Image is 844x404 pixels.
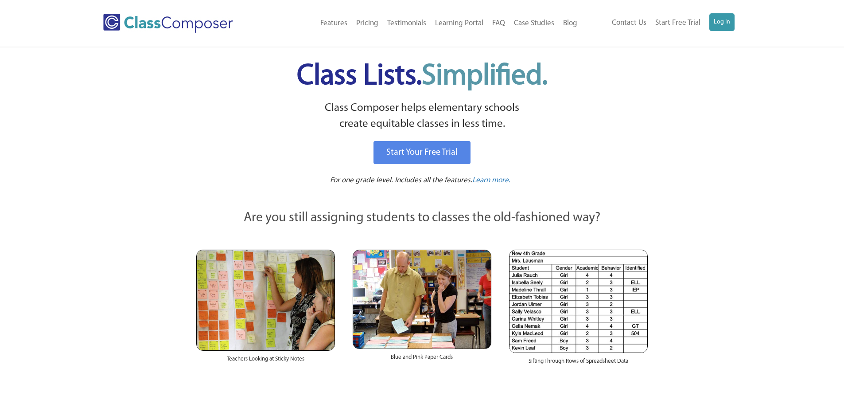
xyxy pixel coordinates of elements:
a: Start Your Free Trial [373,141,471,164]
div: Blue and Pink Paper Cards [353,349,491,370]
div: Sifting Through Rows of Spreadsheet Data [509,353,648,374]
img: Class Composer [103,14,233,33]
p: Class Composer helps elementary schools create equitable classes in less time. [195,100,650,133]
img: Spreadsheets [509,250,648,353]
a: Learn more. [472,175,510,186]
span: Simplified. [422,62,548,91]
a: Start Free Trial [651,13,705,33]
p: Are you still assigning students to classes the old-fashioned way? [196,208,648,228]
span: For one grade level. Includes all the features. [330,177,472,184]
a: Learning Portal [431,14,488,33]
span: Class Lists. [297,62,548,91]
nav: Header Menu [269,14,582,33]
img: Teachers Looking at Sticky Notes [196,250,335,351]
a: Features [316,14,352,33]
a: Testimonials [383,14,431,33]
span: Learn more. [472,177,510,184]
img: Blue and Pink Paper Cards [353,250,491,349]
a: Case Studies [510,14,559,33]
a: Contact Us [607,13,651,33]
div: Teachers Looking at Sticky Notes [196,351,335,372]
span: Start Your Free Trial [386,148,458,157]
a: Blog [559,14,582,33]
a: Log In [709,13,735,31]
nav: Header Menu [582,13,735,33]
a: FAQ [488,14,510,33]
a: Pricing [352,14,383,33]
